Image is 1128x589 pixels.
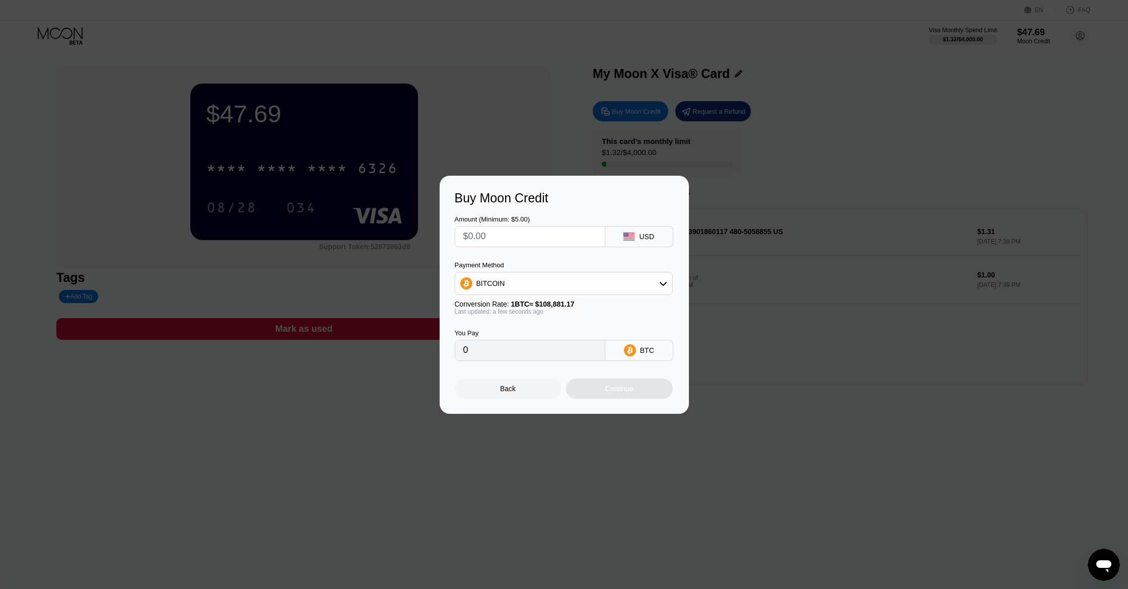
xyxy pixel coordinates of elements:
div: Back [500,385,516,393]
div: You Pay [455,329,605,337]
div: Amount (Minimum: $5.00) [455,215,605,223]
span: 1 BTC ≈ $108,881.17 [511,300,575,308]
iframe: Button to launch messaging window [1088,549,1120,581]
div: BITCOIN [476,279,505,287]
div: Conversion Rate: [455,300,673,308]
div: Buy Moon Credit [455,191,674,205]
div: BTC [640,346,654,354]
div: Last updated: a few seconds ago [455,308,673,315]
div: Payment Method [455,261,673,269]
input: $0.00 [463,227,597,247]
div: Back [455,379,561,399]
div: USD [639,233,654,241]
div: BITCOIN [455,273,672,293]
